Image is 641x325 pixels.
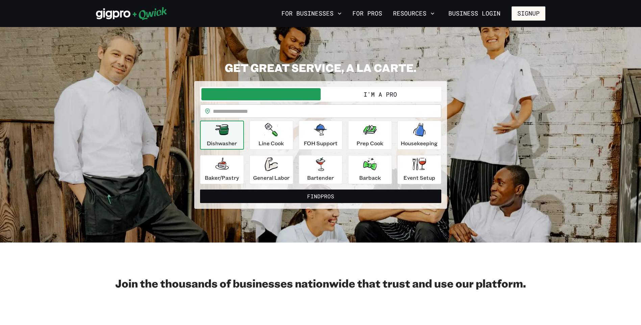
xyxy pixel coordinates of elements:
[348,121,392,150] button: Prep Cook
[299,155,343,184] button: Bartender
[200,190,441,203] button: FindPros
[201,88,321,100] button: I'm a Business
[279,8,344,19] button: For Businesses
[194,61,447,74] h2: GET GREAT SERVICE, A LA CARTE.
[397,155,441,184] button: Event Setup
[205,174,239,182] p: Baker/Pastry
[304,139,338,147] p: FOH Support
[401,139,438,147] p: Housekeeping
[200,121,244,150] button: Dishwasher
[403,174,435,182] p: Event Setup
[307,174,334,182] p: Bartender
[200,155,244,184] button: Baker/Pastry
[321,88,440,100] button: I'm a Pro
[96,276,545,290] h2: Join the thousands of businesses nationwide that trust and use our platform.
[390,8,437,19] button: Resources
[443,6,506,21] a: Business Login
[249,121,293,150] button: Line Cook
[299,121,343,150] button: FOH Support
[253,174,290,182] p: General Labor
[359,174,381,182] p: Barback
[512,6,545,21] button: Signup
[207,139,237,147] p: Dishwasher
[249,155,293,184] button: General Labor
[350,8,385,19] a: For Pros
[258,139,284,147] p: Line Cook
[356,139,383,147] p: Prep Cook
[348,155,392,184] button: Barback
[397,121,441,150] button: Housekeeping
